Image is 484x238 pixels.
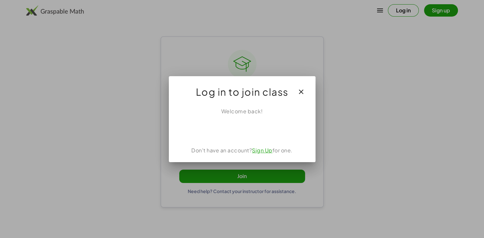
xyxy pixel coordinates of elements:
[177,147,308,154] div: Don't have an account? for one.
[196,84,288,100] span: Log in to join class
[177,107,308,115] div: Welcome back!
[202,122,283,137] iframe: Botão "Fazer login com o Google"
[252,147,272,154] a: Sign Up
[205,122,279,137] div: Fazer login com o Google. Abre em uma nova guia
